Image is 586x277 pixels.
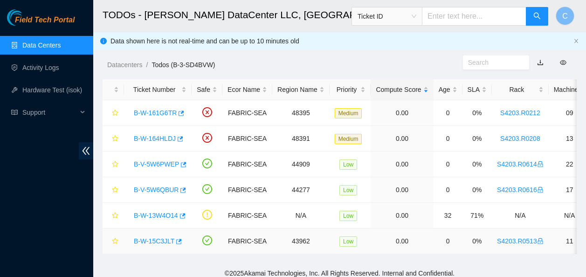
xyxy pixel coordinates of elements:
td: FABRIC-SEA [222,152,272,177]
td: 0.00 [371,203,433,229]
a: Akamai TechnologiesField Tech Portal [7,17,75,29]
td: 0% [462,152,492,177]
button: star [108,234,119,249]
a: Data Centers [22,42,61,49]
button: star [108,182,119,197]
input: Enter text here... [422,7,526,26]
span: Low [339,185,357,195]
span: star [112,187,118,194]
span: star [112,161,118,168]
span: lock [537,238,544,244]
td: 0 [434,100,462,126]
span: check-circle [202,159,212,168]
span: Low [339,236,357,247]
span: exclamation-circle [202,210,212,220]
td: FABRIC-SEA [222,229,272,254]
td: FABRIC-SEA [222,126,272,152]
button: star [108,208,119,223]
span: Field Tech Portal [15,16,75,25]
a: Activity Logs [22,64,59,71]
td: 43962 [272,229,330,254]
a: B-W-161G6TR [134,109,177,117]
button: download [530,55,551,70]
button: star [108,131,119,146]
td: 0% [462,126,492,152]
span: lock [537,187,544,193]
span: Low [339,159,357,170]
td: 0 [434,126,462,152]
button: star [108,157,119,172]
span: Low [339,211,357,221]
td: 0 [434,229,462,254]
span: check-circle [202,184,212,194]
td: 32 [434,203,462,229]
span: close-circle [202,133,212,143]
a: download [537,59,544,66]
span: search [533,12,541,21]
span: check-circle [202,235,212,245]
a: S4203.R0616lock [497,186,544,194]
img: Akamai Technologies [7,9,47,26]
span: double-left [79,142,93,159]
span: close-circle [202,107,212,117]
td: FABRIC-SEA [222,203,272,229]
input: Search [468,57,517,68]
a: B-V-5W6PWEP [134,160,179,168]
td: 0.00 [371,126,433,152]
a: S4203.R0208 [500,135,540,142]
td: 44909 [272,152,330,177]
td: 48395 [272,100,330,126]
td: 71% [462,203,492,229]
span: Support [22,103,77,122]
td: 0.00 [371,229,433,254]
span: eye [560,59,566,66]
td: FABRIC-SEA [222,100,272,126]
td: N/A [492,203,549,229]
span: Medium [335,108,362,118]
td: 0.00 [371,100,433,126]
td: 48391 [272,126,330,152]
a: B-V-5W6QBUR [134,186,179,194]
td: 0 [434,152,462,177]
a: B-W-13W4O14 [134,212,178,219]
span: star [112,135,118,143]
td: 0.00 [371,177,433,203]
a: S4203.R0212 [500,109,540,117]
td: 44277 [272,177,330,203]
td: 0 [434,177,462,203]
a: Hardware Test (isok) [22,86,82,94]
span: / [146,61,148,69]
a: B-W-164HLDJ [134,135,176,142]
span: C [562,10,568,22]
a: Datacenters [107,61,142,69]
td: N/A [272,203,330,229]
td: 0.00 [371,152,433,177]
a: B-W-15C3JLT [134,237,174,245]
span: star [112,238,118,245]
span: star [112,212,118,220]
button: star [108,105,119,120]
button: C [556,7,574,25]
a: S4203.R0614lock [497,160,544,168]
td: 0% [462,177,492,203]
td: 0% [462,100,492,126]
button: close [573,38,579,44]
button: search [526,7,548,26]
span: Medium [335,134,362,144]
span: lock [537,161,544,167]
a: Todos (B-3-SD4BVW) [152,61,215,69]
td: 0% [462,229,492,254]
span: Ticket ID [358,9,416,23]
a: S4203.R0513lock [497,237,544,245]
span: read [11,109,18,116]
td: FABRIC-SEA [222,177,272,203]
span: star [112,110,118,117]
